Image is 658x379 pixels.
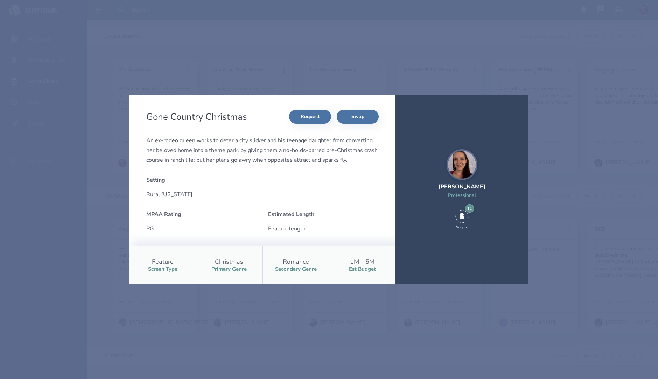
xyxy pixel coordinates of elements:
[349,266,376,273] div: Est Budget
[146,111,250,123] h2: Gone Country Christmas
[146,211,257,218] div: MPAA Rating
[146,189,379,199] div: Rural [US_STATE]
[455,210,469,229] div: 10 Scripts
[456,225,468,230] div: Scripts
[439,149,485,207] a: [PERSON_NAME]Professional
[148,266,177,273] div: Screen Type
[211,266,247,273] div: Primary Genre
[439,183,485,191] div: [PERSON_NAME]
[146,176,379,184] div: Setting
[275,266,317,273] div: Secondary Genre
[350,257,374,266] div: 1M - 5M
[283,257,309,266] div: Romance
[268,224,379,234] div: Feature length
[439,192,485,199] div: Professional
[268,211,379,218] div: Estimated Length
[215,257,243,266] div: Christmas
[146,136,379,165] div: An ex-rodeo queen works to deter a city slicker and his teenage daughter from converting her belo...
[465,204,474,213] div: 10
[152,257,174,266] div: Feature
[447,149,477,180] img: user_1644698712-crop.jpg
[146,224,257,234] div: PG
[337,110,379,124] button: Swap
[289,110,331,124] button: Request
